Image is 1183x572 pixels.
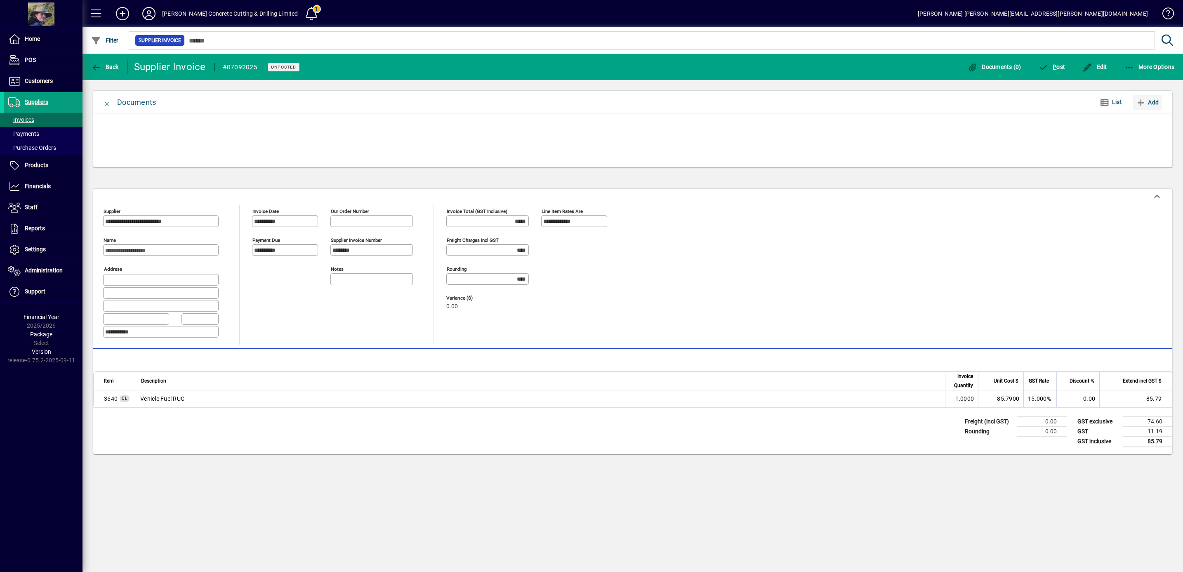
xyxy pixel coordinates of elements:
[136,390,945,407] td: Vehicle Fuel RUC
[25,35,40,42] span: Home
[4,29,82,50] a: Home
[30,331,52,338] span: Package
[1073,416,1123,426] td: GST exclusive
[91,37,119,44] span: Filter
[139,36,181,45] span: Supplier Invoice
[122,396,127,401] span: GL
[25,99,48,105] span: Suppliers
[134,60,206,73] div: Supplier Invoice
[918,7,1148,20] div: [PERSON_NAME] [PERSON_NAME][EMAIL_ADDRESS][PERSON_NAME][DOMAIN_NAME]
[4,141,82,155] a: Purchase Orders
[1112,99,1122,105] span: List
[331,266,344,272] mat-label: Notes
[966,59,1023,74] button: Documents (0)
[1123,436,1172,447] td: 85.79
[1133,95,1162,110] button: Add
[25,183,51,189] span: Financials
[978,390,1023,407] td: 85.7900
[25,162,48,168] span: Products
[4,127,82,141] a: Payments
[82,59,128,74] app-page-header-button: Back
[8,144,56,151] span: Purchase Orders
[25,225,45,232] span: Reports
[24,314,59,320] span: Financial Year
[136,6,162,21] button: Profile
[97,92,117,112] button: Close
[950,372,973,390] span: Invoice Quantity
[1080,59,1109,74] button: Edit
[968,64,1021,70] span: Documents (0)
[8,130,39,137] span: Payments
[271,64,296,70] span: Unposted
[91,64,119,70] span: Back
[1073,426,1123,436] td: GST
[252,237,280,243] mat-label: Payment due
[109,6,136,21] button: Add
[1037,59,1068,74] button: Post
[4,176,82,197] a: Financials
[4,260,82,281] a: Administration
[1023,390,1056,407] td: 15.000%
[1029,376,1049,385] span: GST Rate
[961,416,1017,426] td: Freight (incl GST)
[4,71,82,92] a: Customers
[1073,436,1123,447] td: GST inclusive
[25,267,63,274] span: Administration
[25,246,46,253] span: Settings
[223,61,257,74] div: #07092025
[1122,59,1177,74] button: More Options
[25,204,38,210] span: Staff
[8,116,34,123] span: Invoices
[4,218,82,239] a: Reports
[32,348,51,355] span: Version
[4,197,82,218] a: Staff
[89,59,121,74] button: Back
[104,376,114,385] span: Item
[1053,64,1056,70] span: P
[25,288,45,295] span: Support
[1017,416,1067,426] td: 0.00
[104,237,116,243] mat-label: Name
[447,208,507,214] mat-label: Invoice Total (GST inclusive)
[961,426,1017,436] td: Rounding
[141,376,166,385] span: Description
[1123,376,1162,385] span: Extend incl GST $
[945,390,978,407] td: 1.0000
[446,303,458,310] span: 0.00
[104,395,118,403] span: Vehicle Fuel RUC
[1156,2,1173,28] a: Knowledge Base
[1124,64,1175,70] span: More Options
[104,208,120,214] mat-label: Supplier
[4,50,82,71] a: POS
[1123,426,1172,436] td: 11.19
[4,239,82,260] a: Settings
[1099,390,1172,407] td: 85.79
[25,78,53,84] span: Customers
[1017,426,1067,436] td: 0.00
[1082,64,1107,70] span: Edit
[1136,96,1159,109] span: Add
[1070,376,1094,385] span: Discount %
[117,96,156,109] div: Documents
[89,33,121,48] button: Filter
[542,208,583,214] mat-label: Line item rates are
[1093,95,1129,110] button: List
[446,295,496,301] span: Variance ($)
[4,155,82,176] a: Products
[4,113,82,127] a: Invoices
[447,266,467,272] mat-label: Rounding
[4,281,82,302] a: Support
[1056,390,1099,407] td: 0.00
[162,7,298,20] div: [PERSON_NAME] Concrete Cutting & Drilling Limited
[331,237,382,243] mat-label: Supplier invoice number
[331,208,369,214] mat-label: Our order number
[994,376,1018,385] span: Unit Cost $
[1039,64,1065,70] span: ost
[25,57,36,63] span: POS
[447,237,499,243] mat-label: Freight charges incl GST
[1123,416,1172,426] td: 74.60
[252,208,279,214] mat-label: Invoice date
